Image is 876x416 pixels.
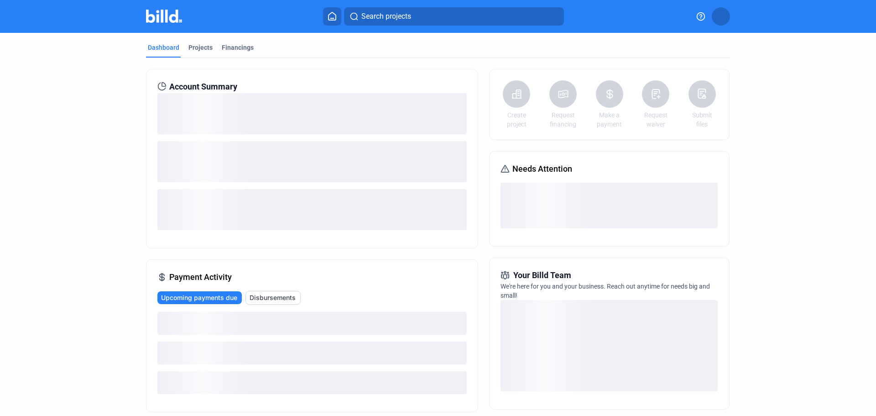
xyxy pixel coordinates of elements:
span: Account Summary [169,80,237,93]
span: Disbursements [250,293,296,302]
div: loading [501,183,718,228]
div: Financings [222,43,254,52]
span: Your Billd Team [513,269,571,282]
button: Upcoming payments due [157,291,242,304]
span: Payment Activity [169,271,232,284]
div: Projects [188,43,213,52]
span: Needs Attention [512,163,572,175]
a: Request financing [547,111,579,129]
span: Search projects [361,11,411,22]
div: loading [157,371,467,394]
div: loading [157,93,467,134]
div: loading [501,300,718,391]
span: Upcoming payments due [161,293,237,302]
div: Dashboard [148,43,179,52]
a: Submit files [686,111,718,129]
img: Billd Company Logo [146,10,182,23]
span: We're here for you and your business. Reach out anytime for needs big and small! [501,283,710,299]
button: Disbursements [245,291,301,305]
div: loading [157,312,467,335]
a: Create project [501,111,532,129]
div: loading [157,342,467,364]
a: Make a payment [594,111,626,129]
a: Request waiver [640,111,672,129]
div: loading [157,141,467,182]
button: Search projects [344,7,564,26]
div: loading [157,189,467,230]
